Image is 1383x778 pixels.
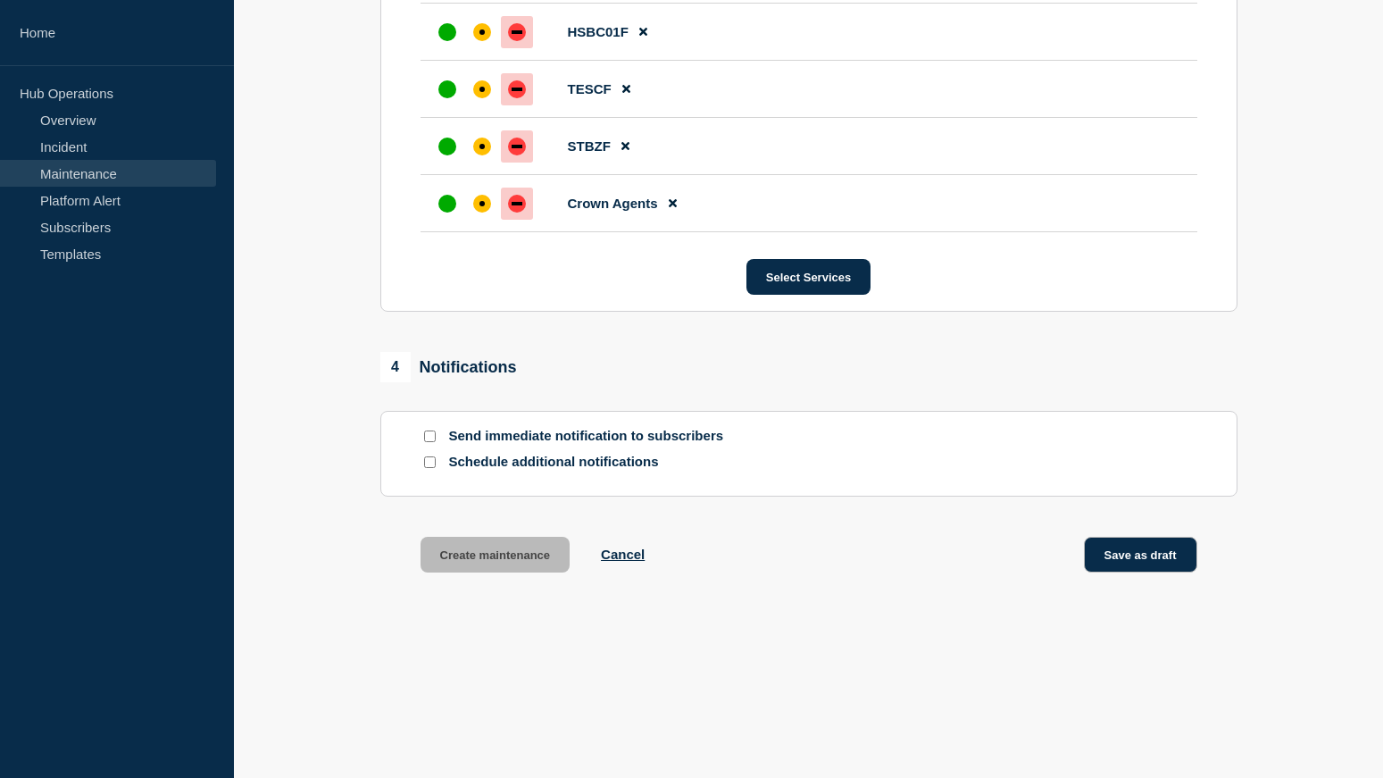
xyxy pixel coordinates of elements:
div: down [508,195,526,213]
span: TESCF [568,81,612,96]
div: down [508,80,526,98]
div: up [438,195,456,213]
span: STBZF [568,138,611,154]
p: Send immediate notification to subscribers [449,428,735,445]
div: down [508,23,526,41]
button: Select Services [746,259,871,295]
div: affected [473,23,491,41]
input: Send immediate notification to subscribers [424,431,436,442]
div: down [508,138,526,155]
button: Create maintenance [421,537,571,573]
div: affected [473,195,491,213]
div: affected [473,138,491,155]
div: Notifications [380,352,517,382]
span: 4 [380,352,411,382]
div: affected [473,80,491,98]
input: Schedule additional notifications [424,456,436,468]
p: Schedule additional notifications [449,454,735,471]
span: Crown Agents [568,196,658,211]
span: HSBC01F [568,24,629,39]
button: Cancel [601,547,645,562]
div: up [438,138,456,155]
div: up [438,23,456,41]
div: up [438,80,456,98]
button: Save as draft [1084,537,1197,573]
